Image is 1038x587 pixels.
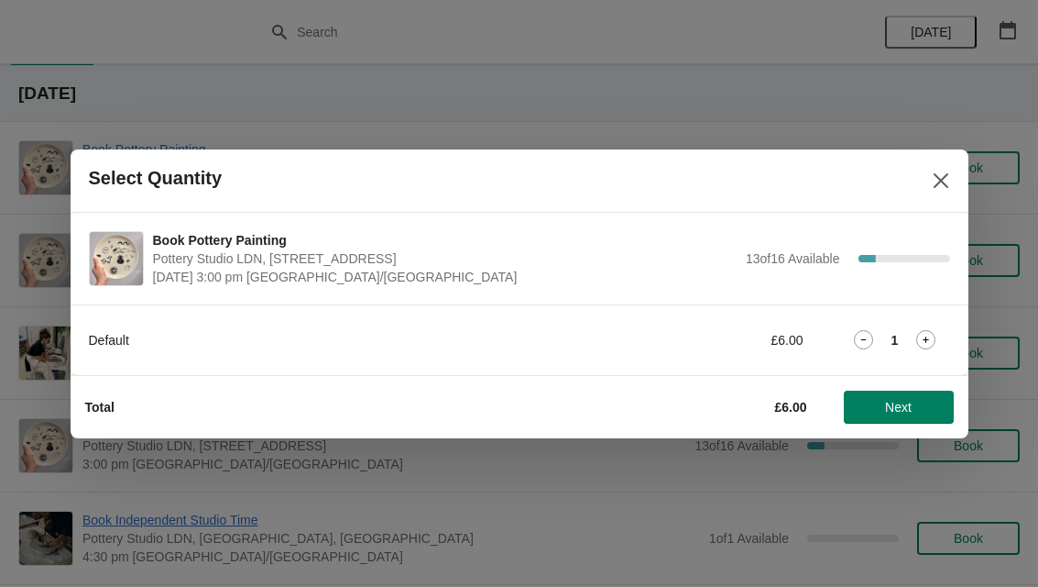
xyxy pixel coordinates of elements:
[844,391,954,424] button: Next
[89,331,597,349] div: Default
[89,168,223,189] h2: Select Quantity
[153,268,737,286] span: [DATE] 3:00 pm [GEOGRAPHIC_DATA]/[GEOGRAPHIC_DATA]
[634,331,803,349] div: £6.00
[153,231,737,249] span: Book Pottery Painting
[885,400,912,415] span: Next
[924,164,957,197] button: Close
[90,232,143,285] img: Book Pottery Painting | Pottery Studio LDN, Unit 1.3, Building A4, 10 Monro Way, London, SE10 0EJ...
[85,400,115,415] strong: Total
[774,400,806,415] strong: £6.00
[746,251,840,266] span: 13 of 16 Available
[891,331,899,349] strong: 1
[153,249,737,268] span: Pottery Studio LDN, [STREET_ADDRESS]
